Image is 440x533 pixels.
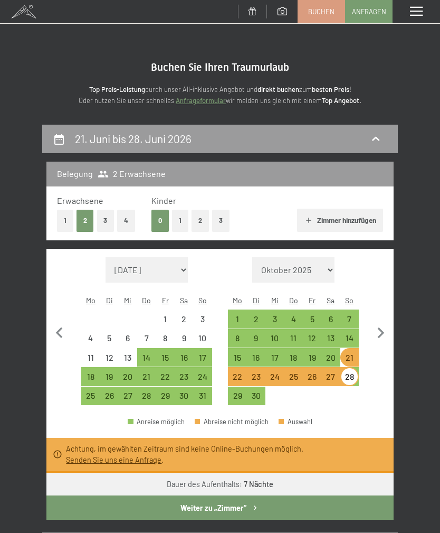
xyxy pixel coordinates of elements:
[100,367,118,386] div: Anreise möglich
[119,387,137,405] div: Anreise möglich
[151,61,289,73] span: Buchen Sie Ihren Traumurlaub
[341,334,358,350] div: 14
[175,310,193,328] div: Anreise nicht möglich
[157,334,174,350] div: 8
[193,329,212,348] div: Sun May 10 2026
[100,329,118,348] div: Anreise nicht möglich
[137,329,156,348] div: Thu May 07 2026
[194,334,211,350] div: 10
[322,353,339,370] div: 20
[341,372,358,389] div: 28
[284,348,302,367] div: Anreise möglich
[120,372,136,389] div: 20
[285,353,301,370] div: 18
[81,367,100,386] div: Anreise möglich
[81,329,100,348] div: Mon May 04 2026
[303,329,321,348] div: Anreise möglich
[156,329,175,348] div: Fri May 08 2026
[229,334,245,350] div: 8
[257,85,299,93] strong: direkt buchen
[193,310,212,328] div: Sun May 03 2026
[151,210,169,231] button: 0
[321,310,340,328] div: Sat Jun 06 2026
[156,310,175,328] div: Anreise nicht möglich
[176,353,192,370] div: 16
[176,391,192,408] div: 30
[341,315,358,331] div: 7
[180,296,188,305] abbr: Samstag
[248,391,264,408] div: 30
[176,334,192,350] div: 9
[101,391,117,408] div: 26
[247,329,265,348] div: Tue Jun 09 2026
[265,367,284,386] div: Anreise nicht möglich
[156,348,175,367] div: Anreise möglich
[193,348,212,367] div: Anreise möglich
[228,367,246,386] div: Anreise nicht möglich
[82,391,99,408] div: 25
[193,329,212,348] div: Anreise nicht möglich
[266,334,283,350] div: 10
[81,348,100,367] div: Anreise nicht möglich
[137,348,156,367] div: Anreise möglich
[265,329,284,348] div: Wed Jun 10 2026
[340,310,359,328] div: Sun Jun 07 2026
[285,334,301,350] div: 11
[162,296,169,305] abbr: Freitag
[228,310,246,328] div: Mon Jun 01 2026
[195,418,269,425] div: Abreise nicht möglich
[341,353,358,370] div: 21
[233,296,242,305] abbr: Montag
[247,348,265,367] div: Tue Jun 16 2026
[284,348,302,367] div: Thu Jun 18 2026
[89,85,145,93] strong: Top Preis-Leistung
[175,348,193,367] div: Sat May 16 2026
[265,310,284,328] div: Anreise möglich
[175,329,193,348] div: Anreise nicht möglich
[193,310,212,328] div: Anreise nicht möglich
[66,455,161,464] a: Senden Sie uns eine Anfrage
[198,296,207,305] abbr: Sonntag
[175,329,193,348] div: Sat May 09 2026
[81,367,100,386] div: Mon May 18 2026
[157,391,174,408] div: 29
[303,367,321,386] div: Anreise nicht möglich
[81,387,100,405] div: Anreise möglich
[97,210,114,231] button: 3
[212,210,229,231] button: 3
[247,387,265,405] div: Tue Jun 30 2026
[322,334,339,350] div: 13
[321,310,340,328] div: Anreise möglich
[157,353,174,370] div: 15
[138,353,155,370] div: 14
[46,495,394,520] button: Weiter zu „Zimmer“
[284,310,302,328] div: Anreise möglich
[175,387,193,405] div: Sat May 30 2026
[100,387,118,405] div: Anreise möglich
[253,296,260,305] abbr: Dienstag
[284,310,302,328] div: Thu Jun 04 2026
[194,353,211,370] div: 17
[321,348,340,367] div: Sat Jun 20 2026
[352,7,386,16] span: Anfragen
[82,372,99,389] div: 18
[304,372,320,389] div: 26
[81,329,100,348] div: Anreise nicht möglich
[175,367,193,386] div: Sat May 23 2026
[229,391,245,408] div: 29
[247,367,265,386] div: Tue Jun 23 2026
[57,210,73,231] button: 1
[137,387,156,405] div: Thu May 28 2026
[321,367,340,386] div: Anreise möglich
[340,367,359,386] div: Anreise möglich
[265,348,284,367] div: Wed Jun 17 2026
[156,310,175,328] div: Fri May 01 2026
[284,329,302,348] div: Thu Jun 11 2026
[100,348,118,367] div: Anreise nicht möglich
[265,329,284,348] div: Anreise möglich
[248,334,264,350] div: 9
[248,372,264,389] div: 23
[289,296,298,305] abbr: Donnerstag
[193,387,212,405] div: Sun May 31 2026
[82,334,99,350] div: 4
